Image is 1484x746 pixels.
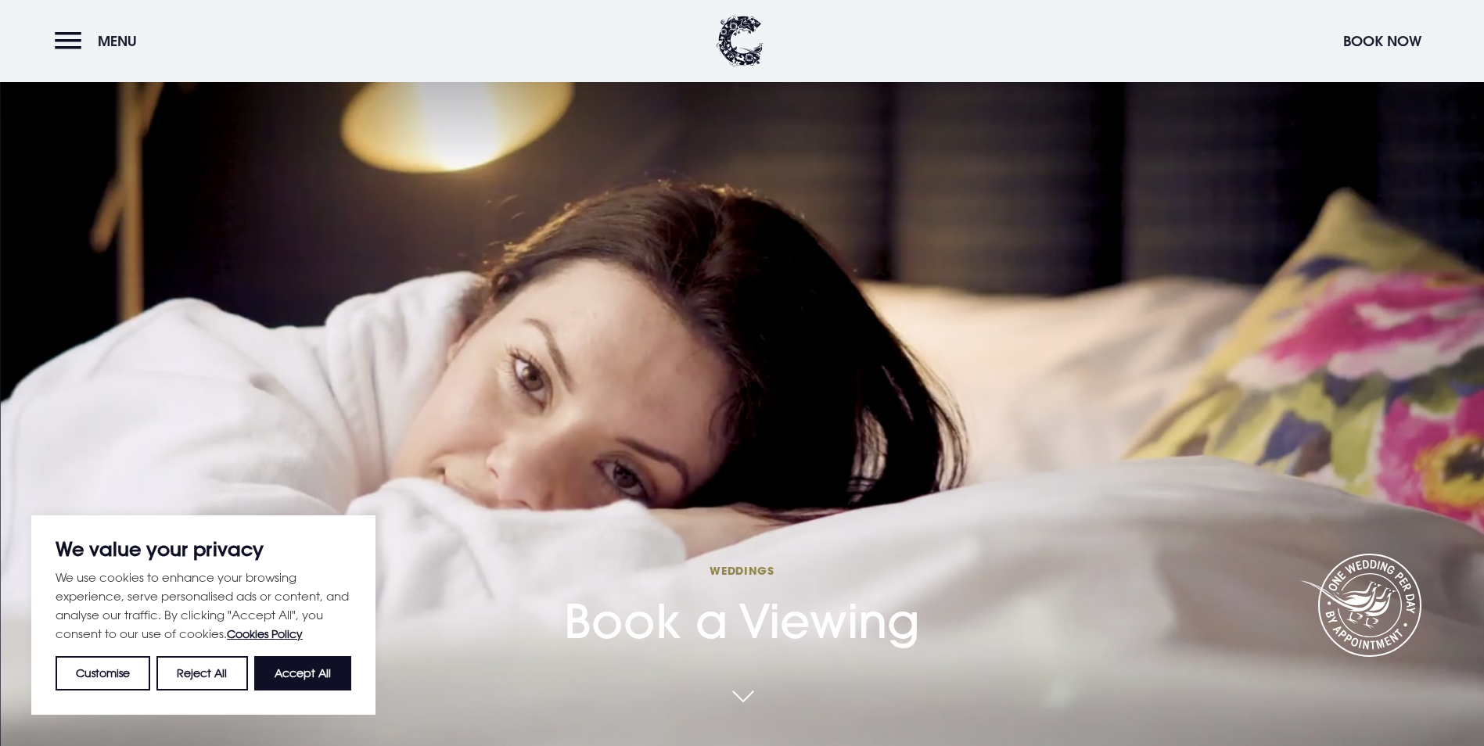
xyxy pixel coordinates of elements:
[717,16,764,66] img: Clandeboye Lodge
[564,563,920,578] span: Weddings
[227,627,303,640] a: Cookies Policy
[56,656,150,690] button: Customise
[56,568,351,644] p: We use cookies to enhance your browsing experience, serve personalised ads or content, and analys...
[564,563,920,649] h1: Book a Viewing
[254,656,351,690] button: Accept All
[55,24,145,58] button: Menu
[56,540,351,558] p: We value your privacy
[31,515,375,715] div: We value your privacy
[156,656,247,690] button: Reject All
[98,32,137,50] span: Menu
[1335,24,1429,58] button: Book Now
